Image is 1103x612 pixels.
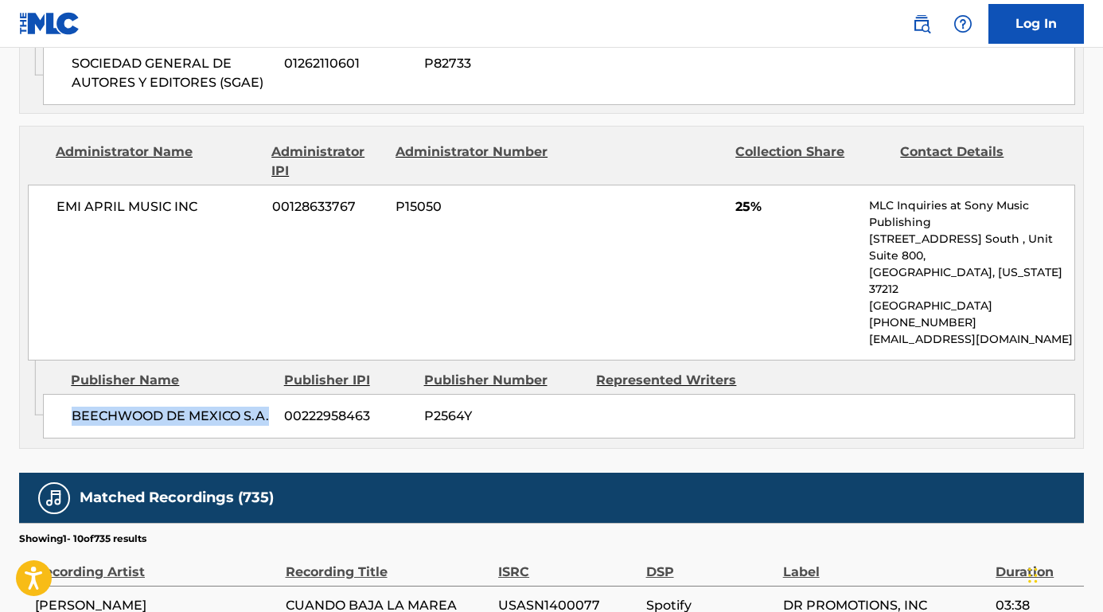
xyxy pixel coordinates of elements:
img: search [912,14,931,33]
div: Contact Details [900,142,1053,181]
div: Widget de chat [1023,536,1103,612]
span: 00128633767 [272,197,384,216]
span: BEECHWOOD DE MEXICO S.A. [72,407,272,426]
p: [EMAIL_ADDRESS][DOMAIN_NAME] [869,331,1074,348]
div: Collection Share [735,142,888,181]
div: Administrator IPI [271,142,384,181]
div: Administrator Number [396,142,548,181]
div: DSP [646,546,775,582]
p: [STREET_ADDRESS] South , Unit Suite 800, [869,231,1074,264]
span: 25% [735,197,857,216]
div: Publisher Name [71,371,271,390]
div: Duration [996,546,1076,582]
div: Label [783,546,988,582]
img: MLC Logo [19,12,80,35]
a: Log In [988,4,1084,44]
span: P15050 [396,197,548,216]
div: Publisher IPI [284,371,412,390]
div: ISRC [498,546,637,582]
span: P2564Y [424,407,585,426]
h5: Matched Recordings (735) [80,489,274,507]
div: Recording Title [286,546,491,582]
span: P82733 [424,54,585,73]
p: MLC Inquiries at Sony Music Publishing [869,197,1074,231]
span: 01262110601 [284,54,412,73]
p: [GEOGRAPHIC_DATA], [US_STATE] 37212 [869,264,1074,298]
div: Publisher Number [424,371,585,390]
div: Glisser [1028,552,1038,599]
a: Public Search [906,8,937,40]
span: EMI APRIL MUSIC INC [57,197,260,216]
div: Administrator Name [56,142,259,181]
span: SOCIEDAD GENERAL DE AUTORES Y EDITORES (SGAE) [72,54,272,92]
span: 00222958463 [284,407,412,426]
div: Help [947,8,979,40]
p: [GEOGRAPHIC_DATA] [869,298,1074,314]
iframe: Chat Widget [1023,536,1103,612]
div: Recording Artist [35,546,278,582]
img: Matched Recordings [45,489,64,508]
div: Represented Writers [596,371,757,390]
p: [PHONE_NUMBER] [869,314,1074,331]
img: help [953,14,972,33]
p: Showing 1 - 10 of 735 results [19,532,146,546]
